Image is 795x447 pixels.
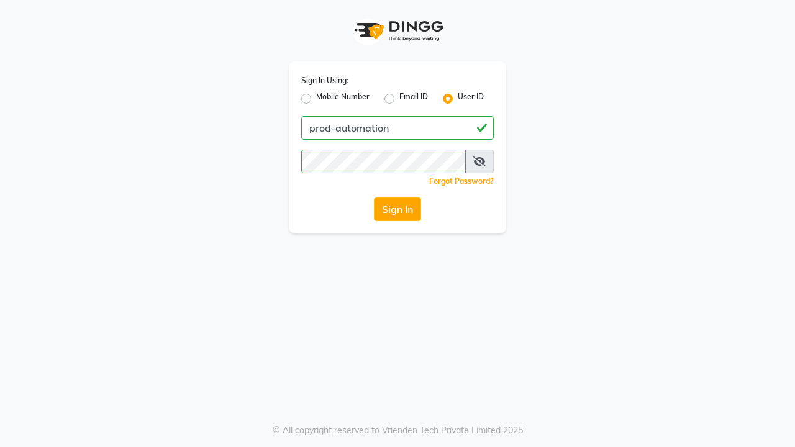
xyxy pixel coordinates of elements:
[301,116,494,140] input: Username
[301,75,348,86] label: Sign In Using:
[429,176,494,186] a: Forgot Password?
[374,197,421,221] button: Sign In
[399,91,428,106] label: Email ID
[301,150,466,173] input: Username
[458,91,484,106] label: User ID
[316,91,370,106] label: Mobile Number
[348,12,447,49] img: logo1.svg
